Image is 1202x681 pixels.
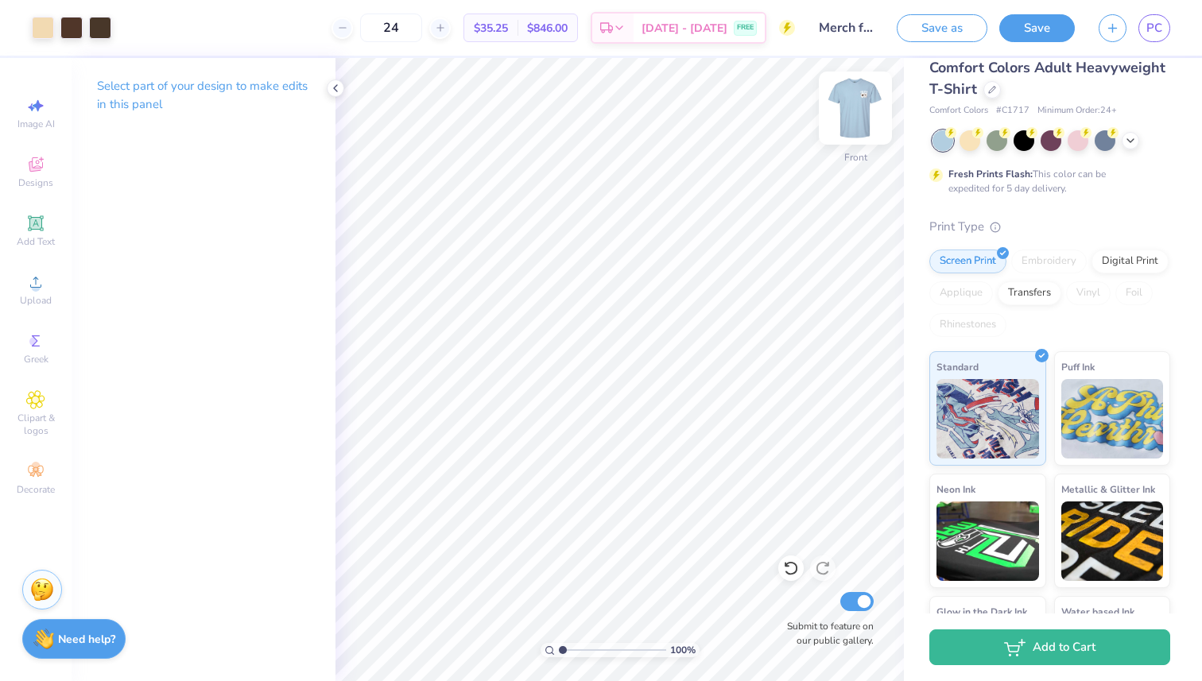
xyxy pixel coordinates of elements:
div: Print Type [929,218,1170,236]
span: Add Text [17,235,55,248]
span: 100 % [670,643,696,657]
span: FREE [737,22,754,33]
div: Digital Print [1091,250,1169,273]
span: Designs [18,176,53,189]
div: Foil [1115,281,1153,305]
p: Select part of your design to make edits in this panel [97,77,310,114]
span: # C1717 [996,104,1029,118]
div: Applique [929,281,993,305]
span: PC [1146,19,1162,37]
span: Glow in the Dark Ink [936,603,1027,620]
span: Comfort Colors [929,104,988,118]
span: $35.25 [474,20,508,37]
div: Rhinestones [929,313,1006,337]
input: – – [360,14,422,42]
span: Image AI [17,118,55,130]
span: Puff Ink [1061,358,1095,375]
strong: Need help? [58,632,115,647]
a: PC [1138,14,1170,42]
img: Neon Ink [936,501,1039,581]
span: Minimum Order: 24 + [1037,104,1117,118]
img: Front [824,76,887,140]
div: Transfers [998,281,1061,305]
span: Upload [20,294,52,307]
label: Submit to feature on our public gallery. [778,619,874,648]
strong: Fresh Prints Flash: [948,168,1033,180]
img: Metallic & Glitter Ink [1061,501,1164,581]
span: Clipart & logos [8,412,64,437]
div: Front [844,150,867,164]
span: Water based Ink [1061,603,1134,620]
span: $846.00 [527,20,568,37]
button: Save [999,14,1075,42]
div: Vinyl [1066,281,1111,305]
div: Embroidery [1011,250,1087,273]
span: Comfort Colors Adult Heavyweight T-Shirt [929,58,1165,99]
span: Greek [24,353,48,366]
input: Untitled Design [807,12,885,44]
span: Neon Ink [936,481,975,497]
span: Decorate [17,483,55,496]
div: Screen Print [929,250,1006,273]
span: Metallic & Glitter Ink [1061,481,1155,497]
span: Standard [936,358,979,375]
img: Standard [936,379,1039,459]
div: This color can be expedited for 5 day delivery. [948,167,1144,195]
button: Save as [897,14,987,42]
button: Add to Cart [929,629,1170,665]
img: Puff Ink [1061,379,1164,459]
span: [DATE] - [DATE] [642,20,727,37]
